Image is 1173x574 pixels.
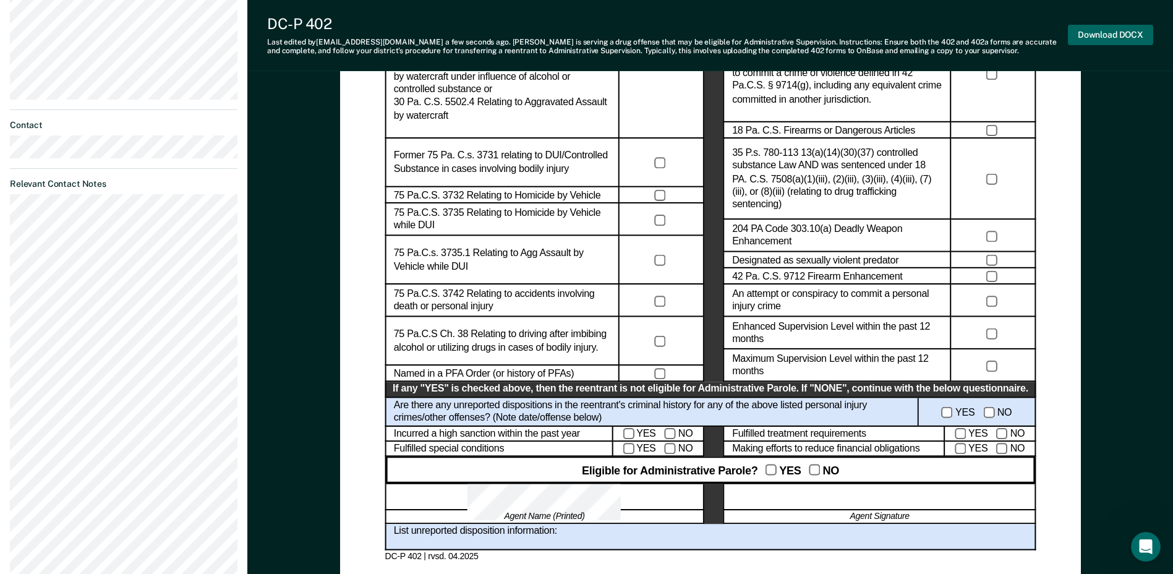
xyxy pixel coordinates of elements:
label: Named in a PFA Order (or history of PFAs) [393,367,574,380]
div: Incurred a high sanction within the past year [385,426,612,442]
iframe: Intercom live chat [1131,532,1161,562]
div: Fulfilled treatment requirements [723,426,945,442]
label: 18 Pa. C.S. Firearms or Dangerous Articles [732,124,915,137]
div: YES NO [945,426,1036,442]
label: 75 Pa.C.S. 3735 Relating to Homicide by Vehicle while DUI [393,207,610,233]
dt: Relevant Contact Notes [10,179,237,189]
div: List unreported disposition information: [385,524,1036,550]
div: Making efforts to reduce financial obligations [723,442,945,457]
label: An attempt or conspiracy to commit a personal injury crime [732,288,942,314]
label: Former 75 Pa. C.s. 3731 relating to DUI/Controlled Substance in cases involving bodily injury [393,150,610,176]
label: 75 Pa.C.s. 3735.1 Relating to Agg Assault by Vehicle while DUI [393,247,610,273]
label: Enhanced Supervision Level within the past 12 months [732,320,942,346]
div: Fulfilled special conditions [385,442,612,457]
label: Designated as sexually violent predator [732,254,898,267]
button: Download DOCX [1068,25,1153,45]
div: Agent Name (Printed) [385,510,704,524]
label: 75 Pa.C.S. 3742 Relating to accidents involving death or personal injury [393,288,610,314]
div: YES NO [613,442,704,457]
div: YES NO [945,442,1036,457]
div: Eligible for Administrative Parole? YES NO [385,457,1036,484]
div: YES NO [613,426,704,442]
label: 204 PA Code 303.10(a) Deadly Weapon Enhancement [732,223,942,249]
div: DC-P 402 | rvsd. 04.2025 [385,550,1036,562]
div: YES NO [919,398,1036,426]
div: Last edited by [EMAIL_ADDRESS][DOMAIN_NAME] . [PERSON_NAME] is serving a drug offense that may be... [267,38,1068,56]
label: 75 Pa.C.S Ch. 38 Relating to driving after imbibing alcohol or utilizing drugs in cases of bodily... [393,328,610,354]
label: Any crime of violence defined in 42 Pa.C.S. § 9714(g), or any attempt, conspiracy or solicitation... [732,41,942,106]
div: If any "YES" is checked above, then the reentrant is not eligible for Administrative Parole. If "... [385,382,1036,398]
div: Are there any unreported dispositions in the reentrant's criminal history for any of the above li... [385,398,918,426]
dt: Contact [10,120,237,131]
label: 42 Pa. C.S. 9712 Firearm Enhancement [732,270,902,283]
label: Maximum Supervision Level within the past 12 months [732,353,942,379]
div: DC-P 402 [267,15,1068,33]
label: 75 Pa.C.S. 3732 Relating to Homicide by Vehicle [393,189,600,202]
label: 35 P.s. 780-113 13(a)(14)(30)(37) controlled substance Law AND was sentenced under 18 PA. C.S. 75... [732,147,942,212]
div: Agent Signature [723,510,1036,524]
span: a few seconds ago [445,38,509,46]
